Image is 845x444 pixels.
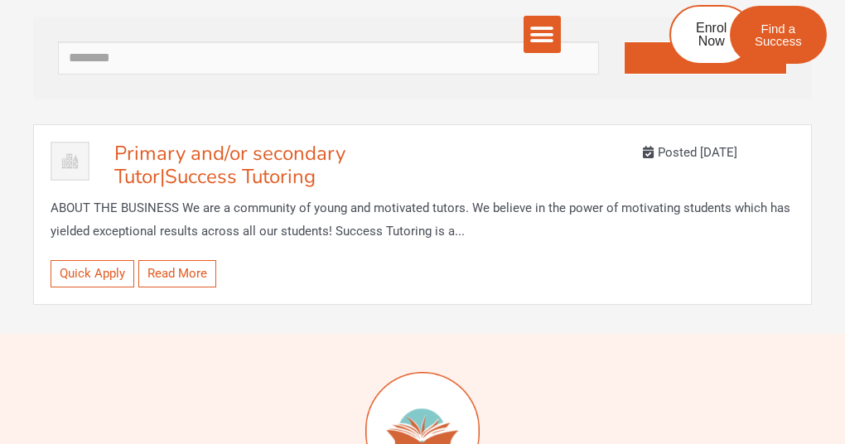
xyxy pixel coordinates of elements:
span: Find a Success [755,22,802,47]
span: Enrol Now [696,22,727,48]
p: ABOUT THE BUSINESS We are a community of young and motivated tutors. We believe in the power of m... [51,197,794,244]
img: Success Tutoring [51,142,89,181]
div: Menu Toggle [524,16,561,53]
span: Success Tutoring [165,163,316,190]
span: Primary and/or secondary Tutor [114,140,345,191]
a: Read More [138,260,216,287]
a: Primary and/or secondary Tutor|Success Tutoring [114,140,345,191]
a: Enrol Now [669,5,753,65]
a: Find a Success [730,6,827,64]
div: Posted [DATE] [643,142,794,165]
a: Quick Apply [51,260,134,287]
